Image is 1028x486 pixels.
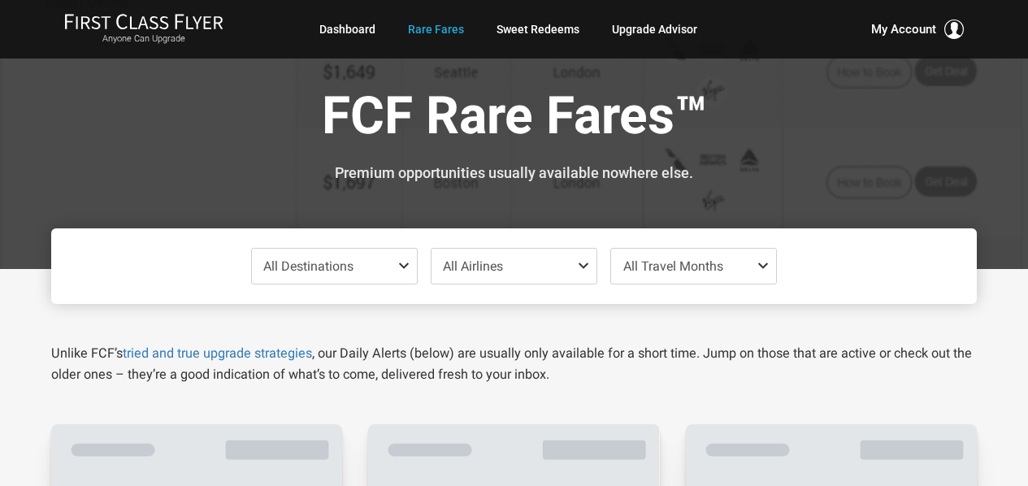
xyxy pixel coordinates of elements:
[51,343,977,385] p: Unlike FCF’s , our Daily Alerts (below) are usually only available for a short time. Jump on thos...
[319,15,375,44] a: Dashboard
[871,20,964,39] button: My Account
[64,13,223,46] a: First Class FlyerAnyone Can Upgrade
[123,345,312,361] a: tried and true upgrade strategies
[63,88,965,150] h1: FCF Rare Fares™
[64,13,223,30] img: First Class Flyer
[497,15,579,44] a: Sweet Redeems
[408,15,464,44] a: Rare Fares
[871,20,936,39] span: My Account
[623,258,723,274] span: All Travel Months
[64,33,223,45] small: Anyone Can Upgrade
[263,258,354,274] span: All Destinations
[612,15,697,44] a: Upgrade Advisor
[63,165,965,181] h3: Premium opportunities usually available nowhere else.
[443,258,503,274] span: All Airlines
